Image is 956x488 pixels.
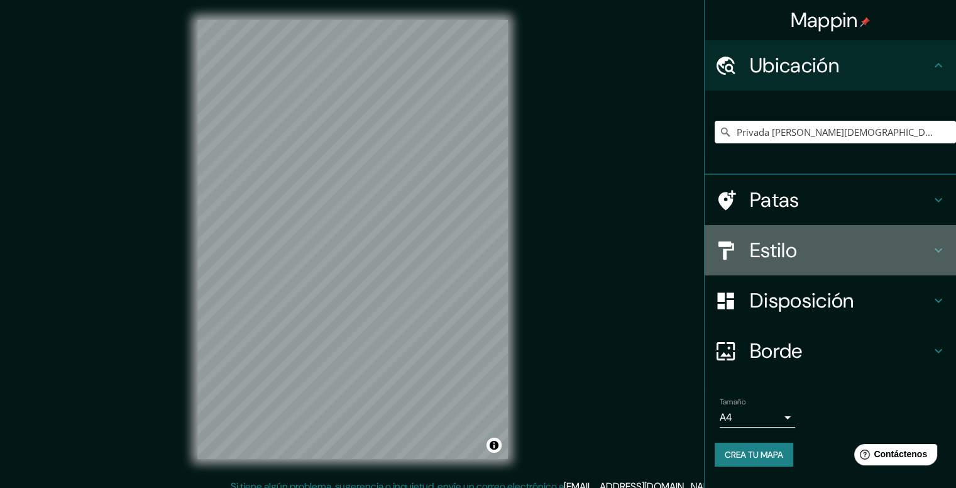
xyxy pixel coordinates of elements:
[705,40,956,91] div: Ubicación
[750,187,799,213] font: Patas
[705,326,956,376] div: Borde
[791,7,858,33] font: Mappin
[725,449,783,460] font: Crea tu mapa
[715,121,956,143] input: Elige tu ciudad o zona
[750,287,854,314] font: Disposición
[720,408,795,428] div: A4
[860,17,870,27] img: pin-icon.png
[844,439,942,474] iframe: Lanzador de widgets de ayuda
[750,338,803,364] font: Borde
[486,438,502,453] button: Activar o desactivar atribución
[197,20,508,459] canvas: Mapa
[705,225,956,275] div: Estilo
[705,275,956,326] div: Disposición
[750,237,797,263] font: Estilo
[750,52,839,79] font: Ubicación
[720,411,732,424] font: A4
[705,175,956,225] div: Patas
[715,443,793,467] button: Crea tu mapa
[720,397,745,407] font: Tamaño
